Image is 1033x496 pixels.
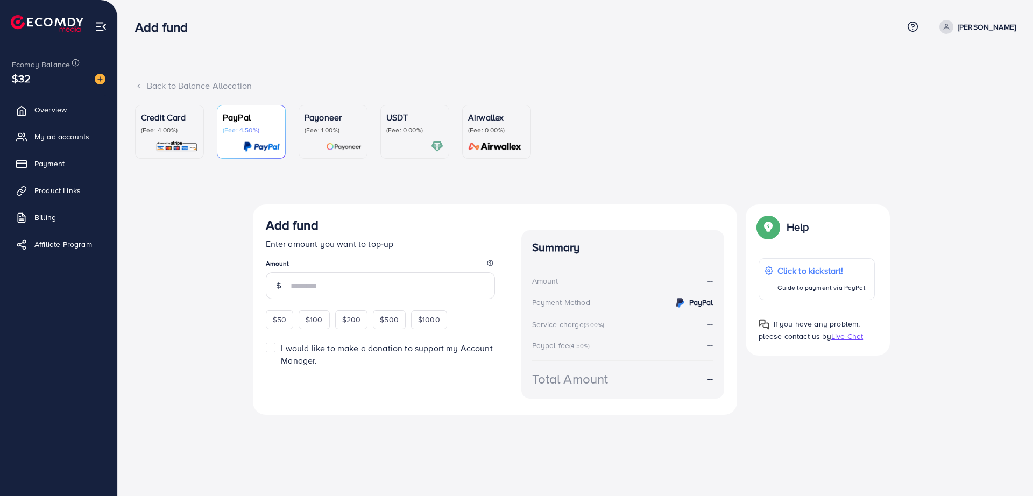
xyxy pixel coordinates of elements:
[11,15,83,32] img: logo
[95,20,107,33] img: menu
[465,140,525,153] img: card
[8,126,109,147] a: My ad accounts
[777,281,865,294] p: Guide to payment via PayPal
[135,80,1016,92] div: Back to Balance Allocation
[266,217,319,233] h3: Add fund
[8,207,109,228] a: Billing
[266,259,495,272] legend: Amount
[243,140,280,153] img: card
[831,331,863,342] span: Live Chat
[34,158,65,169] span: Payment
[569,342,590,350] small: (4.50%)
[707,339,713,351] strong: --
[8,153,109,174] a: Payment
[707,318,713,330] strong: --
[8,180,109,201] a: Product Links
[532,340,593,351] div: Paypal fee
[759,217,778,237] img: Popup guide
[532,241,713,254] h4: Summary
[135,19,196,35] h3: Add fund
[34,239,92,250] span: Affiliate Program
[787,221,809,233] p: Help
[8,99,109,121] a: Overview
[386,126,443,134] p: (Fee: 0.00%)
[707,275,713,287] strong: --
[689,297,713,308] strong: PayPal
[380,314,399,325] span: $500
[266,237,495,250] p: Enter amount you want to top-up
[532,275,558,286] div: Amount
[342,314,361,325] span: $200
[305,111,362,124] p: Payoneer
[12,70,31,86] span: $32
[8,233,109,255] a: Affiliate Program
[431,140,443,153] img: card
[306,314,323,325] span: $100
[987,448,1025,488] iframe: Chat
[707,372,713,385] strong: --
[386,111,443,124] p: USDT
[34,212,56,223] span: Billing
[468,126,525,134] p: (Fee: 0.00%)
[95,74,105,84] img: image
[12,59,70,70] span: Ecomdy Balance
[223,111,280,124] p: PayPal
[674,296,687,309] img: credit
[532,297,590,308] div: Payment Method
[759,319,769,330] img: Popup guide
[34,104,67,115] span: Overview
[305,126,362,134] p: (Fee: 1.00%)
[326,140,362,153] img: card
[34,131,89,142] span: My ad accounts
[935,20,1016,34] a: [PERSON_NAME]
[777,264,865,277] p: Click to kickstart!
[532,319,607,330] div: Service charge
[141,111,198,124] p: Credit Card
[759,318,860,342] span: If you have any problem, please contact us by
[34,185,81,196] span: Product Links
[273,314,286,325] span: $50
[223,126,280,134] p: (Fee: 4.50%)
[141,126,198,134] p: (Fee: 4.00%)
[958,20,1016,33] p: [PERSON_NAME]
[281,342,492,366] span: I would like to make a donation to support my Account Manager.
[468,111,525,124] p: Airwallex
[418,314,440,325] span: $1000
[155,140,198,153] img: card
[532,370,609,388] div: Total Amount
[584,321,604,329] small: (3.00%)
